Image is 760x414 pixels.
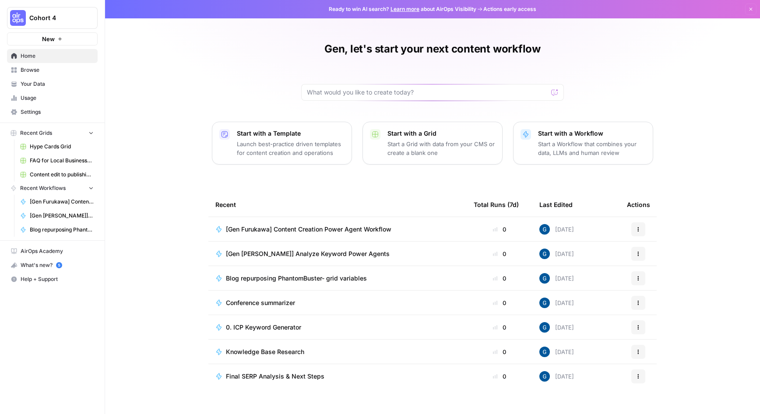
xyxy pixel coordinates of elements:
span: Your Data [21,80,94,88]
div: 0 [474,323,525,332]
span: Browse [21,66,94,74]
span: Content edit to publishing: Writer draft-> Brand alignment edits-> Human review-> Add internal an... [30,171,94,179]
span: Recent Workflows [20,184,66,192]
div: [DATE] [539,371,574,382]
img: qd2a6s3w5hfdcqb82ik0wk3no9aw [539,371,550,382]
a: Content edit to publishing: Writer draft-> Brand alignment edits-> Human review-> Add internal an... [16,168,98,182]
div: 0 [474,225,525,234]
div: 0 [474,347,525,356]
span: Knowledge Base Research [226,347,304,356]
span: [Gen Furukawa] Content Creation Power Agent Workflow [30,198,94,206]
img: qd2a6s3w5hfdcqb82ik0wk3no9aw [539,298,550,308]
span: Ready to win AI search? about AirOps Visibility [329,5,476,13]
a: Final SERP Analysis & Next Steps [215,372,460,381]
p: Start with a Workflow [538,129,646,138]
a: Your Data [7,77,98,91]
p: Launch best-practice driven templates for content creation and operations [237,140,345,157]
span: Cohort 4 [29,14,82,22]
span: Recent Grids [20,129,52,137]
span: Help + Support [21,275,94,283]
span: [Gen [PERSON_NAME]] Analyze Keyword Power Agents [30,212,94,220]
img: qd2a6s3w5hfdcqb82ik0wk3no9aw [539,273,550,284]
h1: Gen, let's start your next content workflow [324,42,541,56]
button: Help + Support [7,272,98,286]
button: Workspace: Cohort 4 [7,7,98,29]
button: New [7,32,98,46]
span: Final SERP Analysis & Next Steps [226,372,324,381]
button: Start with a WorkflowStart a Workflow that combines your data, LLMs and human review [513,122,653,165]
a: Blog repurposing PhantomBuster- grid variables [16,223,98,237]
a: [Gen [PERSON_NAME]] Analyze Keyword Power Agents [16,209,98,223]
button: What's new? 5 [7,258,98,272]
a: Hype Cards Grid [16,140,98,154]
div: [DATE] [539,347,574,357]
span: AirOps Academy [21,247,94,255]
a: Blog repurposing PhantomBuster- grid variables [215,274,460,283]
text: 5 [58,263,60,267]
a: [Gen Furukawa] Content Creation Power Agent Workflow [16,195,98,209]
a: Settings [7,105,98,119]
div: Recent [215,193,460,217]
a: AirOps Academy [7,244,98,258]
div: [DATE] [539,322,574,333]
div: [DATE] [539,224,574,235]
img: qd2a6s3w5hfdcqb82ik0wk3no9aw [539,322,550,333]
span: Home [21,52,94,60]
span: 0. ICP Keyword Generator [226,323,301,332]
span: [Gen [PERSON_NAME]] Analyze Keyword Power Agents [226,249,390,258]
span: [Gen Furukawa] Content Creation Power Agent Workflow [226,225,391,234]
img: qd2a6s3w5hfdcqb82ik0wk3no9aw [539,249,550,259]
div: [DATE] [539,273,574,284]
span: Hype Cards Grid [30,143,94,151]
div: [DATE] [539,298,574,308]
p: Start with a Template [237,129,345,138]
div: 0 [474,274,525,283]
span: Actions early access [483,5,536,13]
img: qd2a6s3w5hfdcqb82ik0wk3no9aw [539,347,550,357]
div: 0 [474,249,525,258]
div: [DATE] [539,249,574,259]
a: Home [7,49,98,63]
span: Conference summarizer [226,298,295,307]
span: New [42,35,55,43]
a: Browse [7,63,98,77]
button: Recent Workflows [7,182,98,195]
div: Last Edited [539,193,573,217]
input: What would you like to create today? [307,88,548,97]
a: Usage [7,91,98,105]
span: Usage [21,94,94,102]
span: FAQ for Local Businesses Grid [30,157,94,165]
span: Blog repurposing PhantomBuster- grid variables [30,226,94,234]
a: Knowledge Base Research [215,347,460,356]
div: 0 [474,372,525,381]
button: Recent Grids [7,126,98,140]
a: Learn more [391,6,419,12]
span: Settings [21,108,94,116]
p: Start a Grid with data from your CMS or create a blank one [387,140,495,157]
button: Start with a GridStart a Grid with data from your CMS or create a blank one [362,122,503,165]
div: Total Runs (7d) [474,193,519,217]
p: Start a Workflow that combines your data, LLMs and human review [538,140,646,157]
div: Actions [627,193,650,217]
div: 0 [474,298,525,307]
a: [Gen [PERSON_NAME]] Analyze Keyword Power Agents [215,249,460,258]
span: Blog repurposing PhantomBuster- grid variables [226,274,367,283]
div: What's new? [7,259,97,272]
a: [Gen Furukawa] Content Creation Power Agent Workflow [215,225,460,234]
img: Cohort 4 Logo [10,10,26,26]
a: Conference summarizer [215,298,460,307]
img: qd2a6s3w5hfdcqb82ik0wk3no9aw [539,224,550,235]
a: 5 [56,262,62,268]
a: 0. ICP Keyword Generator [215,323,460,332]
a: FAQ for Local Businesses Grid [16,154,98,168]
button: Start with a TemplateLaunch best-practice driven templates for content creation and operations [212,122,352,165]
p: Start with a Grid [387,129,495,138]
